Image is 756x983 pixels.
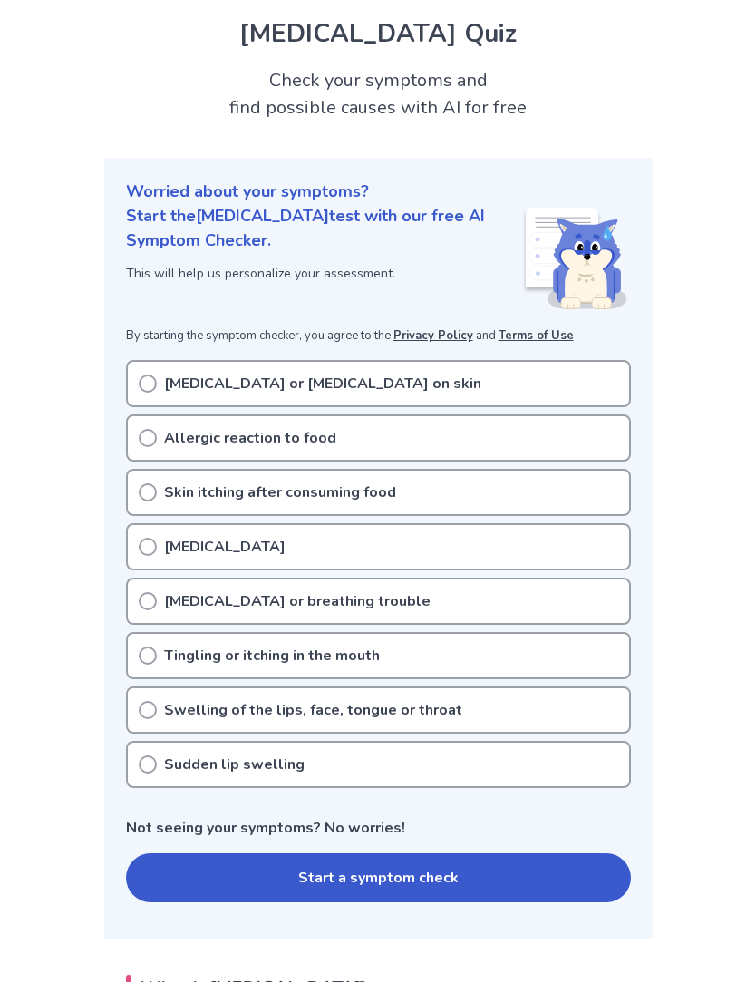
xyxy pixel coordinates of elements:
[164,646,380,667] p: Tingling or itching in the mouth
[522,209,627,310] img: Shiba
[126,328,631,346] p: By starting the symptom checker, you agree to the and
[164,591,431,613] p: [MEDICAL_DATA] or breathing trouble
[104,68,653,122] h2: Check your symptoms and find possible causes with AI for free
[126,180,631,205] p: Worried about your symptoms?
[126,854,631,903] button: Start a symptom check
[126,818,631,840] p: Not seeing your symptoms? No worries!
[164,374,481,395] p: [MEDICAL_DATA] or [MEDICAL_DATA] on skin
[126,205,522,254] p: Start the [MEDICAL_DATA] test with our free AI Symptom Checker.
[164,428,336,450] p: Allergic reaction to food
[164,482,396,504] p: Skin itching after consuming food
[126,15,631,54] h1: [MEDICAL_DATA] Quiz
[164,754,305,776] p: Sudden lip swelling
[164,537,286,559] p: [MEDICAL_DATA]
[164,700,462,722] p: Swelling of the lips, face, tongue or throat
[393,328,473,345] a: Privacy Policy
[499,328,574,345] a: Terms of Use
[126,265,522,284] p: This will help us personalize your assessment.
